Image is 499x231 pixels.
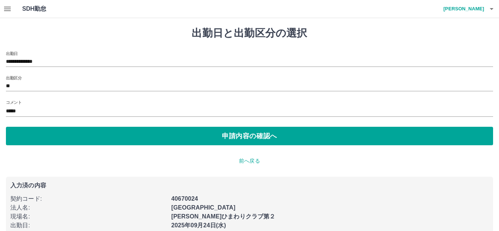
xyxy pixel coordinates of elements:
[171,196,198,202] b: 40670024
[171,222,226,228] b: 2025年09月24日(水)
[10,203,167,212] p: 法人名 :
[10,194,167,203] p: 契約コード :
[10,212,167,221] p: 現場名 :
[6,51,18,56] label: 出勤日
[6,127,493,145] button: 申請内容の確認へ
[10,183,489,188] p: 入力済の内容
[171,213,276,220] b: [PERSON_NAME]ひまわりクラブ第２
[10,221,167,230] p: 出勤日 :
[171,204,236,211] b: [GEOGRAPHIC_DATA]
[6,27,493,40] h1: 出勤日と出勤区分の選択
[6,99,21,105] label: コメント
[6,75,21,81] label: 出勤区分
[6,157,493,165] p: 前へ戻る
